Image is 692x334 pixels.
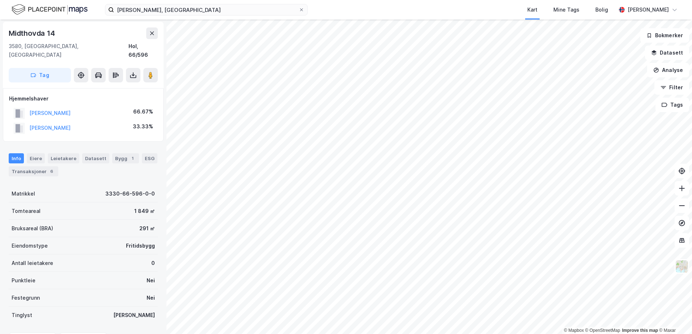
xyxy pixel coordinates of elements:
div: 33.33% [133,122,153,131]
div: 0 [151,259,155,267]
button: Datasett [645,46,689,60]
a: Mapbox [564,328,584,333]
div: Matrikkel [12,189,35,198]
input: Søk på adresse, matrikkel, gårdeiere, leietakere eller personer [114,4,299,15]
div: Mine Tags [553,5,579,14]
div: Transaksjoner [9,166,58,176]
div: ESG [142,153,157,163]
div: Bygg [112,153,139,163]
div: Bruksareal (BRA) [12,224,53,233]
iframe: Chat Widget [656,299,692,334]
div: Fritidsbygg [126,241,155,250]
div: 3580, [GEOGRAPHIC_DATA], [GEOGRAPHIC_DATA] [9,42,128,59]
div: Bolig [595,5,608,14]
div: Info [9,153,24,163]
div: Hol, 66/596 [128,42,158,59]
div: [PERSON_NAME] [628,5,669,14]
div: Datasett [82,153,109,163]
div: Hjemmelshaver [9,94,157,103]
div: Festegrunn [12,294,40,302]
div: 6 [48,168,55,175]
div: Antall leietakere [12,259,53,267]
div: [PERSON_NAME] [113,311,155,320]
a: Improve this map [622,328,658,333]
div: 3330-66-596-0-0 [105,189,155,198]
div: Kart [527,5,537,14]
div: Midthovda 14 [9,27,56,39]
div: Eiendomstype [12,241,48,250]
div: Kontrollprogram for chat [656,299,692,334]
button: Tag [9,68,71,82]
img: logo.f888ab2527a4732fd821a326f86c7f29.svg [12,3,88,16]
button: Filter [654,80,689,95]
div: Tomteareal [12,207,41,215]
div: Eiere [27,153,45,163]
div: Leietakere [48,153,79,163]
button: Tags [655,98,689,112]
div: Nei [147,294,155,302]
div: 1 849 ㎡ [134,207,155,215]
div: 291 ㎡ [139,224,155,233]
img: Z [675,260,689,273]
div: Nei [147,276,155,285]
div: Punktleie [12,276,35,285]
button: Bokmerker [640,28,689,43]
button: Analyse [647,63,689,77]
div: 1 [129,155,136,162]
div: 66.67% [133,107,153,116]
div: Tinglyst [12,311,32,320]
a: OpenStreetMap [585,328,620,333]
